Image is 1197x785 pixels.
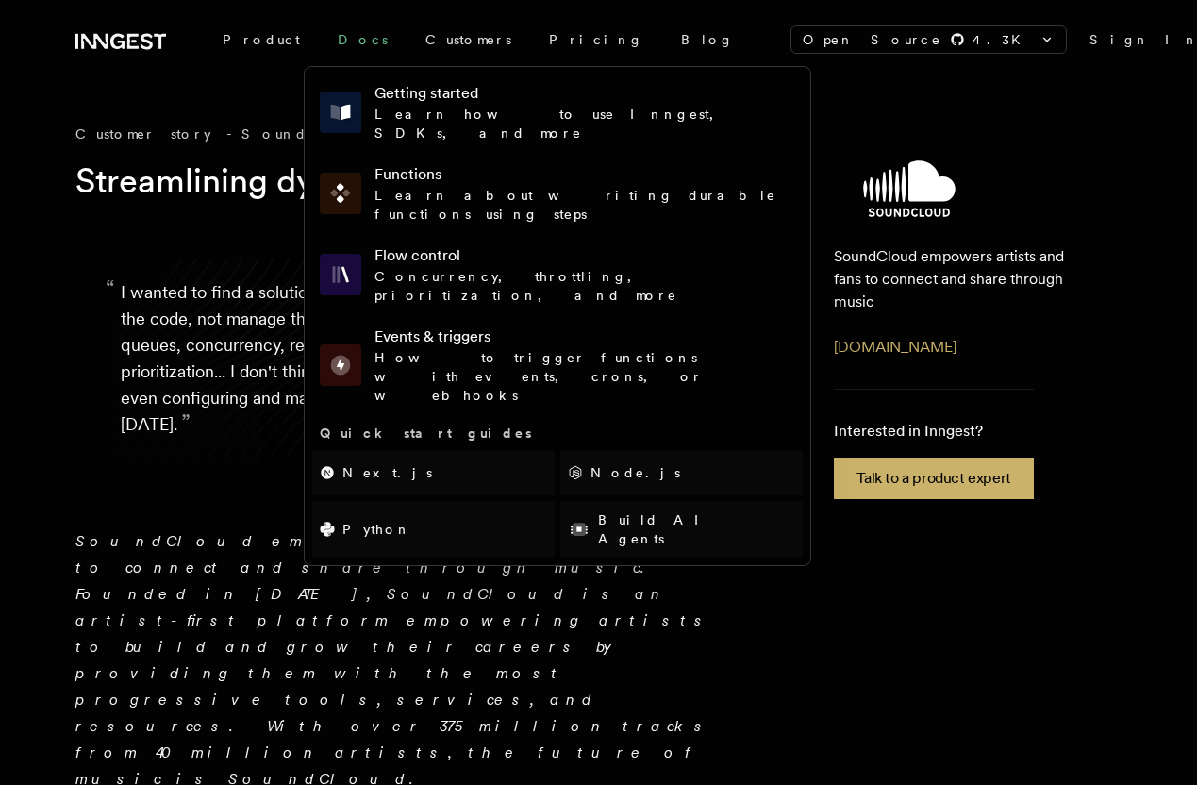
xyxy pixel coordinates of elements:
[319,23,407,57] a: Docs
[662,23,753,57] a: Blog
[560,450,803,495] a: Node.js
[374,82,795,105] h4: Getting started
[121,279,527,438] p: I wanted to find a solution that would let us just write the code, not manage the infrastructure ...
[374,188,776,222] span: Learn about writing durable functions using steps
[312,237,803,312] a: Flow controlConcurrency, throttling, prioritization, and more
[374,269,677,303] span: Concurrency, throttling, prioritization, and more
[834,458,1033,499] a: Talk to a product expert
[374,350,703,403] span: How to trigger functions with events, crons, or webhooks
[312,424,803,443] h3: Quick start guides
[560,501,803,558] a: Build AI Agents
[374,163,795,186] h4: Functions
[834,338,956,356] a: [DOMAIN_NAME]
[796,160,1022,217] img: SoundCloud's logo
[75,159,742,204] h1: Streamlining dynamic video generation
[374,326,795,348] h4: Events & triggers
[312,501,555,558] a: Python
[312,318,803,412] a: Events & triggersHow to trigger functions with events, crons, or webhooks
[374,107,731,141] span: Learn how to use Inngest, SDKs, and more
[75,125,773,143] div: Customer story - SoundCloud
[312,450,555,495] a: Next.js
[834,420,1033,443] p: Interested in Inngest?
[312,75,803,150] a: Getting startedLearn how to use Inngest, SDKs, and more
[374,244,795,267] h4: Flow control
[803,30,942,49] span: Open Source
[834,245,1091,313] p: SoundCloud empowers artists and fans to connect and share through music
[106,283,115,294] span: “
[973,30,1032,49] span: 4.3 K
[407,23,530,57] a: Customers
[312,156,803,231] a: FunctionsLearn about writing durable functions using steps
[530,23,662,57] a: Pricing
[204,23,319,57] div: Product
[181,409,191,436] span: ”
